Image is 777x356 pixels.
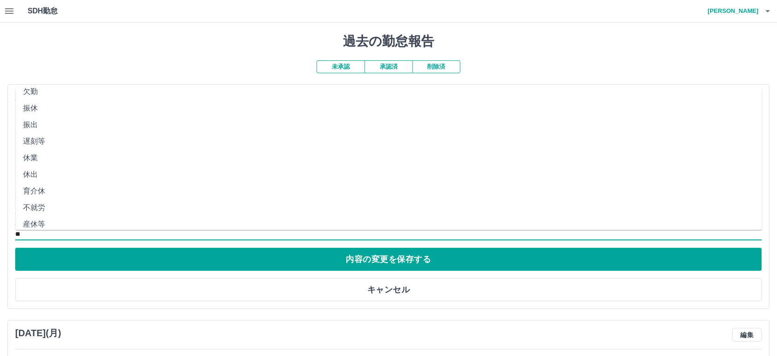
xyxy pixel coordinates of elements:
li: 振休 [16,100,762,117]
li: 不就労 [16,199,762,216]
h3: [DATE](月) [15,328,61,338]
li: 育介休 [16,183,762,199]
button: キャンセル [15,278,762,301]
button: 内容の変更を保存する [15,248,762,271]
li: 遅刻等 [16,133,762,150]
button: 承認済 [365,60,412,73]
h1: 過去の勤怠報告 [7,34,770,49]
li: 振出 [16,117,762,133]
li: 欠勤 [16,83,762,100]
li: 産休等 [16,216,762,233]
li: 休出 [16,166,762,183]
li: 休業 [16,150,762,166]
button: 未承認 [317,60,365,73]
button: 削除済 [412,60,460,73]
button: 編集 [732,328,762,342]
